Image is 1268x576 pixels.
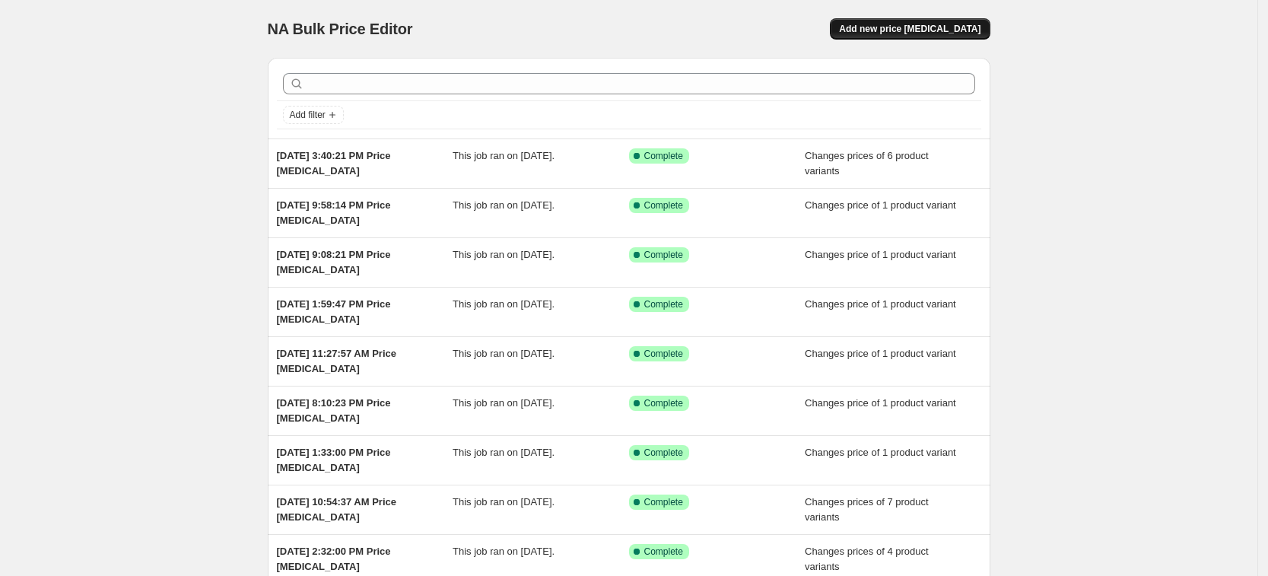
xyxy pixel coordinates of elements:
[453,397,555,409] span: This job ran on [DATE].
[805,546,929,572] span: Changes prices of 4 product variants
[453,298,555,310] span: This job ran on [DATE].
[268,21,413,37] span: NA Bulk Price Editor
[805,199,956,211] span: Changes price of 1 product variant
[277,249,391,275] span: [DATE] 9:08:21 PM Price [MEDICAL_DATA]
[283,106,344,124] button: Add filter
[277,150,391,177] span: [DATE] 3:40:21 PM Price [MEDICAL_DATA]
[277,546,391,572] span: [DATE] 2:32:00 PM Price [MEDICAL_DATA]
[453,447,555,458] span: This job ran on [DATE].
[277,199,391,226] span: [DATE] 9:58:14 PM Price [MEDICAL_DATA]
[805,496,929,523] span: Changes prices of 7 product variants
[277,298,391,325] span: [DATE] 1:59:47 PM Price [MEDICAL_DATA]
[644,199,683,212] span: Complete
[644,150,683,162] span: Complete
[830,18,990,40] button: Add new price [MEDICAL_DATA]
[644,496,683,508] span: Complete
[805,447,956,458] span: Changes price of 1 product variant
[290,109,326,121] span: Add filter
[644,348,683,360] span: Complete
[644,546,683,558] span: Complete
[453,496,555,508] span: This job ran on [DATE].
[453,546,555,557] span: This job ran on [DATE].
[277,447,391,473] span: [DATE] 1:33:00 PM Price [MEDICAL_DATA]
[644,447,683,459] span: Complete
[644,249,683,261] span: Complete
[453,199,555,211] span: This job ran on [DATE].
[277,348,397,374] span: [DATE] 11:27:57 AM Price [MEDICAL_DATA]
[805,397,956,409] span: Changes price of 1 product variant
[277,397,391,424] span: [DATE] 8:10:23 PM Price [MEDICAL_DATA]
[453,150,555,161] span: This job ran on [DATE].
[839,23,980,35] span: Add new price [MEDICAL_DATA]
[453,348,555,359] span: This job ran on [DATE].
[805,249,956,260] span: Changes price of 1 product variant
[805,298,956,310] span: Changes price of 1 product variant
[644,298,683,310] span: Complete
[453,249,555,260] span: This job ran on [DATE].
[805,150,929,177] span: Changes prices of 6 product variants
[644,397,683,409] span: Complete
[277,496,397,523] span: [DATE] 10:54:37 AM Price [MEDICAL_DATA]
[805,348,956,359] span: Changes price of 1 product variant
